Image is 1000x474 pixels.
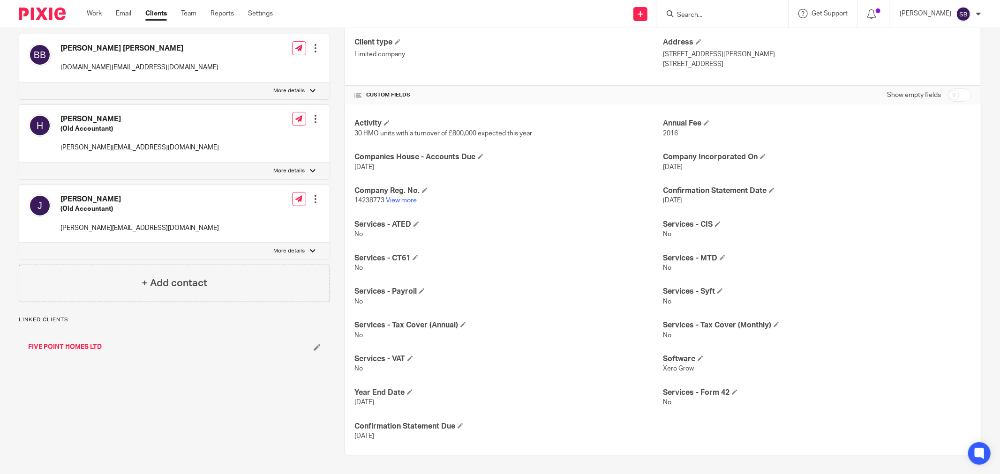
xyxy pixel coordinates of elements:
[956,7,971,22] img: svg%3E
[29,114,51,137] img: svg%3E
[248,9,273,18] a: Settings
[663,365,694,372] span: Xero Grow
[663,186,971,196] h4: Confirmation Statement Date
[663,164,683,170] span: [DATE]
[663,253,971,263] h4: Services - MTD
[663,298,671,305] span: No
[145,9,167,18] a: Clients
[354,433,374,439] span: [DATE]
[274,87,305,95] p: More details
[663,152,971,162] h4: Company Incorporated On
[87,9,102,18] a: Work
[354,365,363,372] span: No
[274,247,305,255] p: More details
[354,388,663,398] h4: Year End Date
[354,422,663,431] h4: Confirmation Statement Due
[663,220,971,230] h4: Services - CIS
[354,253,663,263] h4: Services - CT61
[663,354,971,364] h4: Software
[900,9,951,18] p: [PERSON_NAME]
[28,342,102,352] a: FIVE POINT HOMES LTD
[354,332,363,339] span: No
[663,50,971,59] p: [STREET_ADDRESS][PERSON_NAME]
[663,388,971,398] h4: Services - Form 42
[354,298,363,305] span: No
[887,90,941,100] label: Show empty fields
[60,204,219,214] h5: (Old Accountant)
[663,118,971,128] h4: Annual Fee
[60,63,218,72] p: [DOMAIN_NAME][EMAIL_ADDRESS][DOMAIN_NAME]
[354,130,532,137] span: 30 HMO units with a turnover of £800,000 expected this year
[60,44,218,53] h4: [PERSON_NAME] [PERSON_NAME]
[19,316,330,324] p: Linked clients
[181,9,196,18] a: Team
[29,194,51,217] img: svg%3E
[274,167,305,175] p: More details
[354,91,663,99] h4: CUSTOM FIELDS
[386,197,417,204] a: View more
[663,231,671,237] span: No
[19,7,66,20] img: Pixie
[354,37,663,47] h4: Client type
[812,10,848,17] span: Get Support
[60,194,219,204] h4: [PERSON_NAME]
[60,143,219,152] p: [PERSON_NAME][EMAIL_ADDRESS][DOMAIN_NAME]
[663,265,671,271] span: No
[354,50,663,59] p: Limited company
[663,320,971,330] h4: Services - Tax Cover (Monthly)
[354,164,374,170] span: [DATE]
[116,9,131,18] a: Email
[676,11,760,20] input: Search
[354,220,663,230] h4: Services - ATED
[354,320,663,330] h4: Services - Tax Cover (Annual)
[60,223,219,233] p: [PERSON_NAME][EMAIL_ADDRESS][DOMAIN_NAME]
[60,114,219,124] h4: [PERSON_NAME]
[29,44,51,66] img: svg%3E
[354,118,663,128] h4: Activity
[663,399,671,406] span: No
[663,197,683,204] span: [DATE]
[663,287,971,296] h4: Services - Syft
[663,332,671,339] span: No
[142,276,207,290] h4: + Add contact
[211,9,234,18] a: Reports
[354,152,663,162] h4: Companies House - Accounts Due
[354,231,363,237] span: No
[354,287,663,296] h4: Services - Payroll
[354,354,663,364] h4: Services - VAT
[60,124,219,133] h5: (Old Accountant)
[354,399,374,406] span: [DATE]
[663,130,678,137] span: 2016
[354,186,663,196] h4: Company Reg. No.
[663,37,971,47] h4: Address
[354,197,384,204] span: 14238773
[354,265,363,271] span: No
[663,59,971,69] p: [STREET_ADDRESS]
